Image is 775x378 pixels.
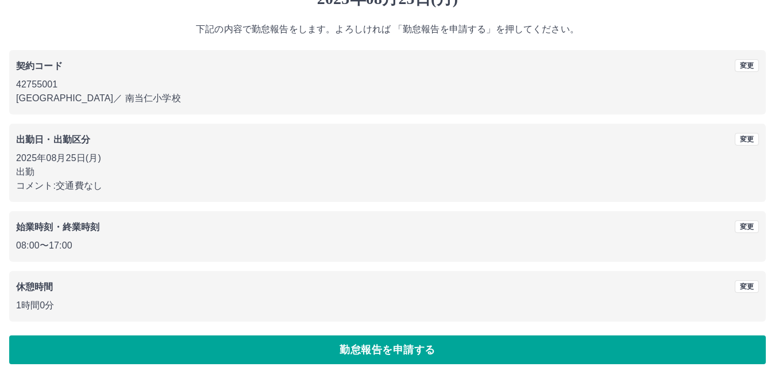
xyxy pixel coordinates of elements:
p: 1時間0分 [16,299,759,312]
b: 休憩時間 [16,282,53,292]
b: 出勤日・出勤区分 [16,135,90,144]
p: コメント: 交通費なし [16,179,759,193]
button: 変更 [735,59,759,72]
b: 契約コード [16,61,63,71]
p: 08:00 〜 17:00 [16,239,759,253]
p: 2025年08月25日(月) [16,151,759,165]
button: 勤怠報告を申請する [9,335,766,364]
button: 変更 [735,220,759,233]
p: 出勤 [16,165,759,179]
button: 変更 [735,133,759,146]
b: 始業時刻・終業時刻 [16,222,99,232]
p: 42755001 [16,78,759,91]
p: 下記の内容で勤怠報告をします。よろしければ 「勤怠報告を申請する」を押してください。 [9,22,766,36]
button: 変更 [735,280,759,293]
p: [GEOGRAPHIC_DATA] ／ 南当仁小学校 [16,91,759,105]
